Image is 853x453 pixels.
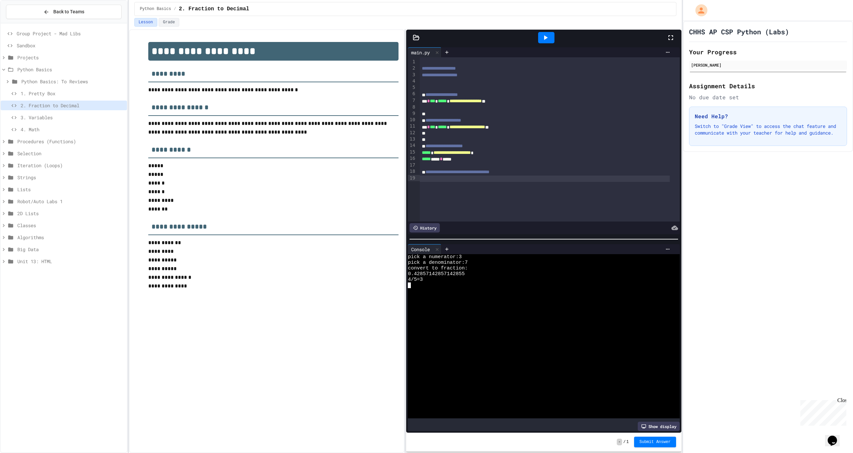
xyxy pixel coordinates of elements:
span: Classes [17,222,124,229]
span: Selection [17,150,124,157]
div: 10 [408,117,416,123]
button: Back to Teams [6,5,122,19]
div: My Account [688,3,709,18]
p: Switch to "Grade View" to access the chat feature and communicate with your teacher for help and ... [695,123,841,136]
div: 18 [408,168,416,175]
div: main.py [408,47,441,57]
span: Python Basics [140,6,171,12]
span: Procedures (Functions) [17,138,124,145]
div: 6 [408,91,416,97]
span: convert to fraction: [408,265,467,271]
div: 15 [408,149,416,156]
div: 9 [408,110,416,117]
span: Submit Answer [639,439,671,445]
span: Lists [17,186,124,193]
span: Big Data [17,246,124,253]
button: Grade [159,18,179,27]
div: 12 [408,130,416,136]
span: - [617,439,622,445]
span: Robot/Auto Labs 1 [17,198,124,205]
div: 4 [408,78,416,84]
span: Projects [17,54,124,61]
div: 5 [408,84,416,91]
iframe: chat widget [825,426,846,446]
span: 2. Fraction to Decimal [21,102,124,109]
span: 0.42857142857142855 [408,271,464,277]
span: Group Project - Mad Libs [17,30,124,37]
div: 14 [408,142,416,149]
div: 16 [408,155,416,162]
span: Python Basics [17,66,124,73]
span: 4/5=3 [408,277,423,282]
span: / [174,6,176,12]
div: 1 [408,59,416,65]
h1: CHHS AP CSP Python (Labs) [689,27,789,36]
span: / [623,439,626,445]
div: [PERSON_NAME] [691,62,845,68]
div: 17 [408,162,416,168]
div: Chat with us now!Close [3,3,46,42]
span: Unit 13: HTML [17,258,124,265]
span: Back to Teams [53,8,84,15]
div: No due date set [689,93,847,101]
h2: Assignment Details [689,81,847,91]
div: 13 [408,136,416,142]
h2: Your Progress [689,47,847,57]
button: Submit Answer [634,437,676,447]
span: pick a numerator:3 [408,254,461,260]
div: Console [408,246,433,253]
span: 4. Math [21,126,124,133]
div: Console [408,244,441,254]
span: Python Basics: To Reviews [21,78,124,85]
span: 2. Fraction to Decimal [179,5,249,13]
span: Algorithms [17,234,124,241]
span: Iteration (Loops) [17,162,124,169]
div: 11 [408,123,416,130]
div: Show display [638,422,680,431]
div: 8 [408,104,416,110]
div: 19 [408,175,416,181]
span: 1 [626,439,629,445]
div: 7 [408,97,416,104]
span: 3. Variables [21,114,124,121]
div: History [410,223,440,232]
span: 2D Lists [17,210,124,217]
button: Lesson [134,18,157,27]
span: Strings [17,174,124,181]
span: pick a denominator:7 [408,260,467,265]
span: 1. Pretty Box [21,90,124,97]
div: 2 [408,65,416,72]
div: main.py [408,49,433,56]
span: Sandbox [17,42,124,49]
h3: Need Help? [695,112,841,120]
div: 3 [408,72,416,78]
iframe: chat widget [798,397,846,426]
